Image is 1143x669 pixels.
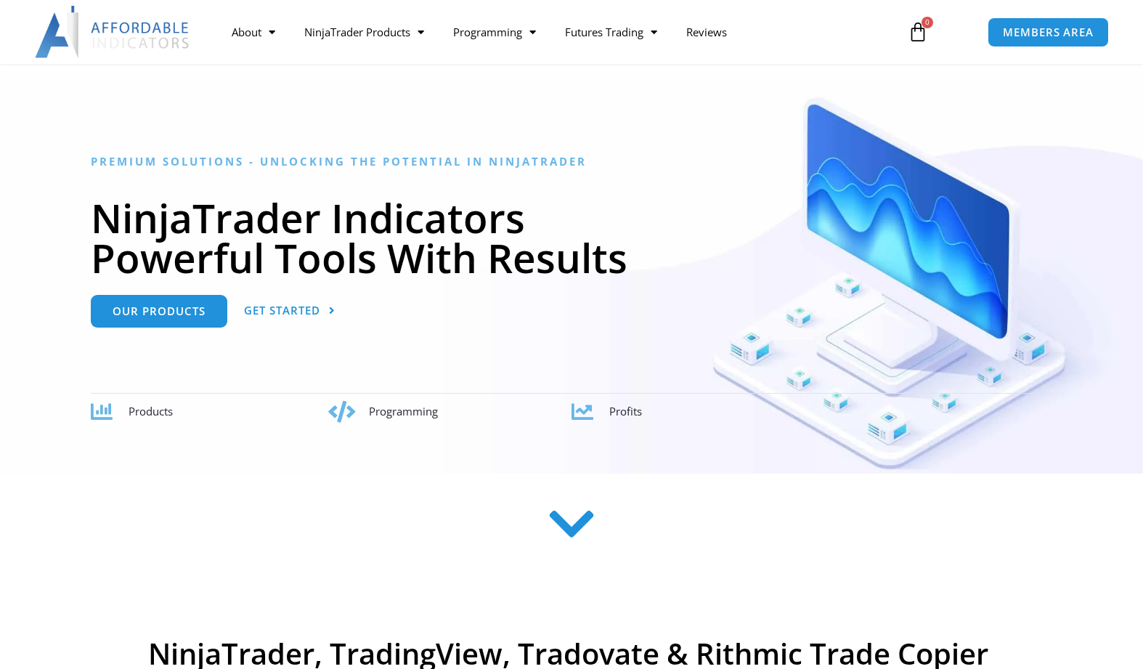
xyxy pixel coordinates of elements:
span: 0 [922,17,933,28]
nav: Menu [217,15,892,49]
a: Get Started [244,295,335,328]
a: Reviews [672,15,741,49]
h6: Premium Solutions - Unlocking the Potential in NinjaTrader [91,155,1053,169]
a: Our Products [91,295,227,328]
span: Our Products [113,306,206,317]
span: Programming [369,404,438,418]
span: Profits [609,404,642,418]
a: Futures Trading [550,15,672,49]
h1: NinjaTrader Indicators Powerful Tools With Results [91,198,1053,277]
a: 0 [886,11,950,53]
span: Products [129,404,173,418]
a: About [217,15,290,49]
span: MEMBERS AREA [1003,27,1094,38]
img: LogoAI [35,6,191,58]
span: Get Started [244,305,320,316]
a: MEMBERS AREA [988,17,1109,47]
a: NinjaTrader Products [290,15,439,49]
a: Programming [439,15,550,49]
